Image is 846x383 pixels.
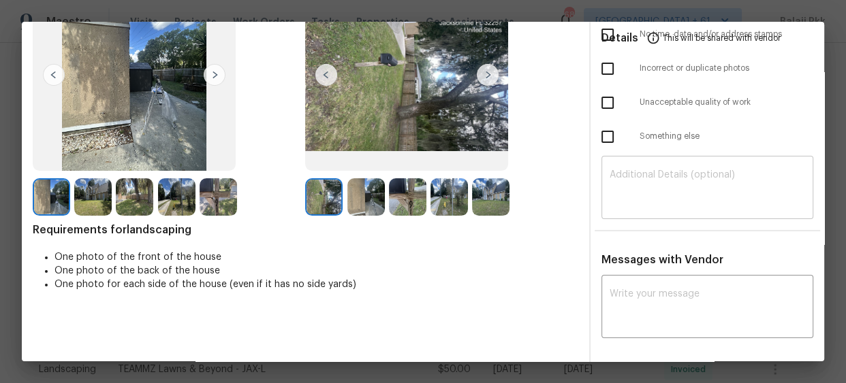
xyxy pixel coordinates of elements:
span: Messages with Vendor [601,254,723,265]
span: This will be shared with vendor [663,22,781,54]
li: One photo for each side of the house (even if it has no side yards) [54,278,578,291]
li: One photo of the front of the house [54,250,578,264]
img: left-chevron-button-url [315,64,337,86]
img: right-chevron-button-url [204,64,225,86]
span: Something else [640,131,813,142]
span: Unacceptable quality of work [640,97,813,108]
img: left-chevron-button-url [43,64,65,86]
div: Something else [591,120,824,154]
span: Requirements for landscaping [33,223,578,237]
span: Incorrect or duplicate photos [640,63,813,74]
li: One photo of the back of the house [54,264,578,278]
div: Unacceptable quality of work [591,86,824,120]
div: Incorrect or duplicate photos [591,52,824,86]
img: right-chevron-button-url [477,64,499,86]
